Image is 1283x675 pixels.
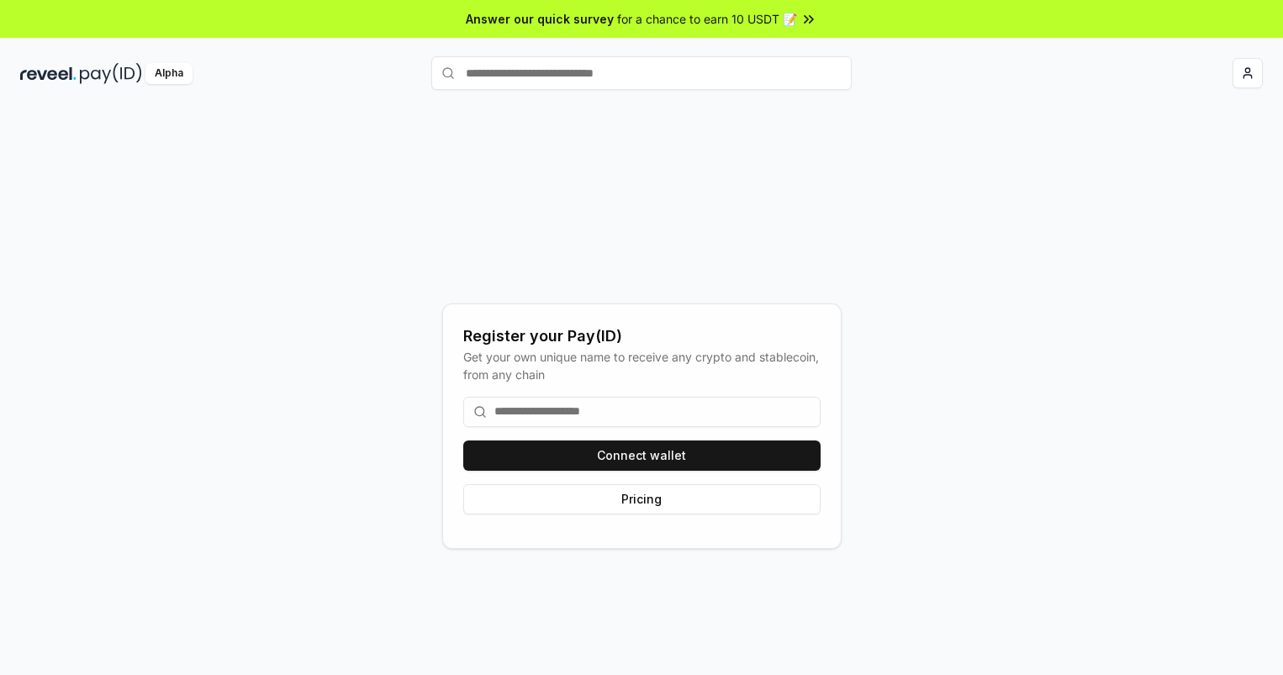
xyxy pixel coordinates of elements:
img: pay_id [80,63,142,84]
img: reveel_dark [20,63,77,84]
span: for a chance to earn 10 USDT 📝 [617,10,797,28]
div: Get your own unique name to receive any crypto and stablecoin, from any chain [463,348,821,383]
span: Answer our quick survey [466,10,614,28]
button: Connect wallet [463,440,821,471]
div: Alpha [145,63,193,84]
div: Register your Pay(ID) [463,324,821,348]
button: Pricing [463,484,821,514]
